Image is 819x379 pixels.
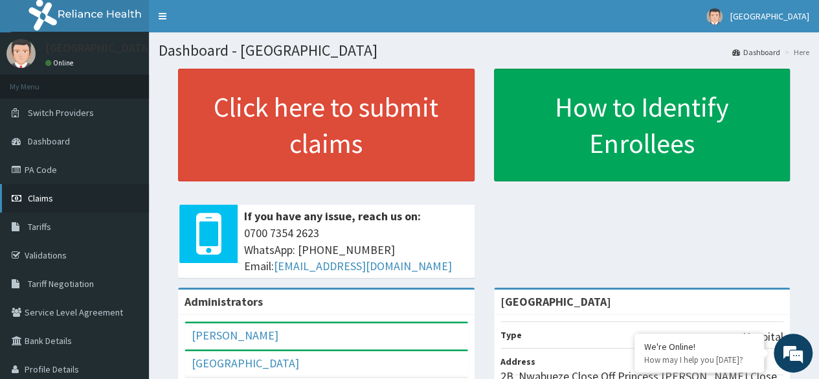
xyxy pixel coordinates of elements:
[244,209,421,224] b: If you have any issue, reach us on:
[500,329,522,341] b: Type
[159,42,809,59] h1: Dashboard - [GEOGRAPHIC_DATA]
[781,47,809,58] li: Here
[706,8,723,25] img: User Image
[644,354,754,365] p: How may I help you today?
[6,39,36,68] img: User Image
[178,69,475,181] a: Click here to submit claims
[28,221,51,233] span: Tariffs
[28,192,53,204] span: Claims
[45,58,76,67] a: Online
[494,69,791,181] a: How to Identify Enrollees
[192,328,278,343] a: [PERSON_NAME]
[185,294,263,309] b: Administrators
[28,278,94,290] span: Tariff Negotiation
[730,10,809,22] span: [GEOGRAPHIC_DATA]
[500,294,611,309] strong: [GEOGRAPHIC_DATA]
[644,341,754,352] div: We're Online!
[274,258,452,273] a: [EMAIL_ADDRESS][DOMAIN_NAME]
[28,135,70,147] span: Dashboard
[192,356,299,371] a: [GEOGRAPHIC_DATA]
[732,47,780,58] a: Dashboard
[743,328,783,345] p: Hospital
[28,107,94,119] span: Switch Providers
[45,42,152,54] p: [GEOGRAPHIC_DATA]
[244,225,468,275] span: 0700 7354 2623 WhatsApp: [PHONE_NUMBER] Email:
[500,356,535,367] b: Address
